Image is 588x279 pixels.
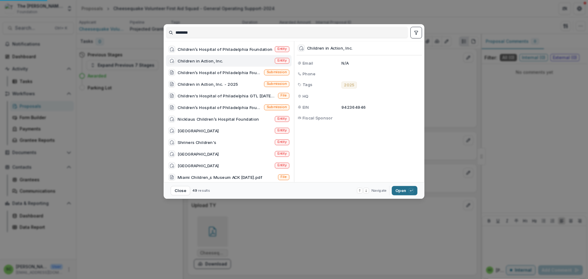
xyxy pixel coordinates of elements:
span: Tags [303,81,313,88]
div: [GEOGRAPHIC_DATA] [178,128,219,134]
span: Entity [277,58,287,63]
button: Open [392,186,417,195]
span: Entity [277,117,287,121]
p: 942364946 [341,104,421,110]
div: Nicklaus Children’s Hospital Foundation [178,116,259,122]
div: Children’s Hospital of Philadelphia Foundation - 2025 [178,70,262,76]
div: [GEOGRAPHIC_DATA] [178,151,219,157]
div: Children in Action, Inc. [178,58,223,64]
button: toggle filters [410,27,422,39]
span: HQ [303,93,309,99]
span: Submission [267,70,287,74]
span: 2025 [344,83,354,88]
span: results [198,188,210,193]
span: Entity [277,140,287,144]
div: Children’s Hospital of Philadelphia Foundation [178,46,273,52]
div: Children's Hospital of Philadelphia GTL [DATE].docx [178,93,276,99]
span: Entity [277,163,287,168]
span: Navigate [371,188,387,193]
span: Submission [267,105,287,109]
span: Submission [267,82,287,86]
span: Entity [277,152,287,156]
div: Children’s Hospital of Philadelphia Foundation - General Operating Support-2024 [178,104,262,111]
span: File [281,93,287,98]
button: Close [171,186,190,195]
p: N/A [341,60,421,66]
span: Entity [277,128,287,133]
span: File [281,175,287,179]
div: Children in Action, Inc. - 2025 [178,81,238,87]
div: [GEOGRAPHIC_DATA] [178,163,219,169]
div: Miami Children_s Museum ACK [DATE].pdf [178,174,262,180]
div: Children in Action, Inc. [307,46,353,51]
div: Shriners Children's [178,139,216,145]
span: Entity [277,47,287,51]
span: EIN [303,104,309,110]
span: 49 [192,188,197,193]
span: Email [303,60,313,66]
span: Fiscal Sponsor [303,115,333,121]
span: Phone [303,71,316,77]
